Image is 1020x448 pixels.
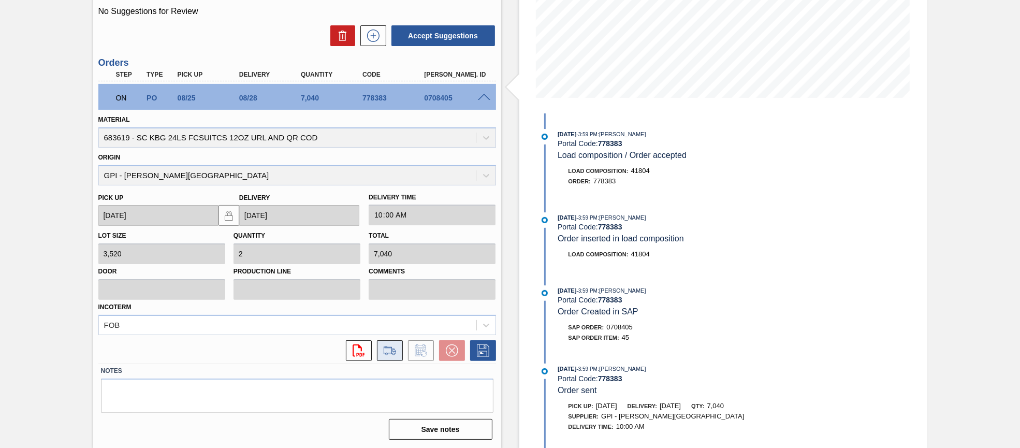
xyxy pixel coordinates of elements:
span: : [PERSON_NAME] [598,131,646,137]
span: GPI - [PERSON_NAME][GEOGRAPHIC_DATA] [601,412,744,420]
div: Open PDF file [341,340,372,361]
span: 778383 [593,177,616,185]
span: SAP Order Item: [569,335,619,341]
div: Negotiating Order [113,86,145,109]
div: Portal Code: [558,223,804,231]
button: Accept Suggestions [391,25,495,46]
span: Order sent [558,386,597,395]
strong: 778383 [598,296,622,304]
img: atual [542,134,548,140]
div: Quantity [298,71,368,78]
span: Load composition / Order accepted [558,151,687,160]
label: Total [369,232,389,239]
img: locked [223,209,235,222]
div: Delete Suggestions [325,25,355,46]
span: Order : [569,178,591,184]
img: atual [542,217,548,223]
span: 7,040 [707,402,724,410]
span: - 3:59 PM [577,215,598,221]
span: 10:00 AM [616,423,645,430]
label: Incoterm [98,304,132,311]
span: Delivery Time : [569,424,614,430]
label: Production Line [234,264,360,279]
div: Step [113,71,145,78]
label: Quantity [234,232,265,239]
span: Qty: [691,403,704,409]
span: Order Created in SAP [558,307,638,316]
div: 08/25/2025 [175,94,244,102]
div: Portal Code: [558,139,804,148]
div: 0708405 [421,94,491,102]
span: [DATE] [596,402,617,410]
label: Delivery [239,194,270,201]
span: [DATE] [558,366,576,372]
div: Inform order change [403,340,434,361]
input: mm/dd/yyyy [98,205,218,226]
span: - 3:59 PM [577,366,598,372]
p: No Suggestions for Review [98,7,496,16]
div: FOB [104,321,120,329]
p: ON [116,94,143,102]
div: Pick up [175,71,244,78]
div: Purchase order [144,94,176,102]
span: : [PERSON_NAME] [598,214,646,221]
div: Go to Load Composition [372,340,403,361]
div: 7,040 [298,94,368,102]
div: Portal Code: [558,296,804,304]
span: : [PERSON_NAME] [598,366,646,372]
span: Load Composition : [569,251,629,257]
span: - 3:59 PM [577,132,598,137]
button: Save notes [389,419,492,440]
div: Cancel Order [434,340,465,361]
div: 08/28/2025 [237,94,306,102]
div: 778383 [360,94,429,102]
span: 45 [622,334,629,341]
div: New suggestion [355,25,386,46]
span: [DATE] [558,214,576,221]
span: Supplier: [569,413,599,420]
span: 41804 [631,167,650,175]
span: 41804 [631,250,650,258]
label: Comments [369,264,496,279]
button: locked [218,205,239,226]
span: Order inserted in load composition [558,234,684,243]
span: : [PERSON_NAME] [598,287,646,294]
label: Delivery Time [369,190,496,205]
span: [DATE] [660,402,681,410]
img: atual [542,290,548,296]
label: Lot size [98,232,126,239]
div: Save Order [465,340,496,361]
strong: 778383 [598,223,622,231]
div: Delivery [237,71,306,78]
span: - 3:59 PM [577,288,598,294]
div: Code [360,71,429,78]
div: [PERSON_NAME]. ID [421,71,491,78]
div: Accept Suggestions [386,24,496,47]
span: Pick up: [569,403,593,409]
div: Portal Code: [558,374,804,383]
input: mm/dd/yyyy [239,205,359,226]
strong: 778383 [598,374,622,383]
label: Notes [101,364,493,379]
img: atual [542,368,548,374]
label: Origin [98,154,121,161]
span: SAP Order: [569,324,604,330]
span: [DATE] [558,131,576,137]
label: Door [98,264,225,279]
label: Pick up [98,194,124,201]
span: Delivery: [628,403,657,409]
span: [DATE] [558,287,576,294]
h3: Orders [98,57,496,68]
div: Type [144,71,176,78]
strong: 778383 [598,139,622,148]
span: 0708405 [606,323,633,331]
span: Load Composition : [569,168,629,174]
label: Material [98,116,130,123]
